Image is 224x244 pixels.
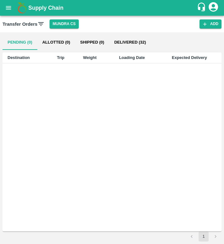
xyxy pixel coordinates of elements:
button: Select DC [50,19,79,29]
button: open drawer [1,1,16,15]
b: Trip [57,55,64,60]
b: Expected Delivery [172,55,207,60]
button: Add [200,19,221,29]
div: Transfer Orders [3,20,45,28]
b: Weight [83,55,97,60]
div: customer-support [197,2,208,13]
button: Shipped (0) [75,35,109,50]
div: account of current user [208,1,219,14]
a: Supply Chain [28,3,197,12]
button: page 1 [199,231,209,241]
b: Loading Date [119,55,145,60]
b: Supply Chain [28,5,63,11]
img: logo [16,2,28,14]
button: Delivered (32) [109,35,151,50]
button: Allotted (0) [37,35,75,50]
nav: pagination navigation [186,231,221,241]
b: Destination [8,55,30,60]
button: Pending (0) [3,35,37,50]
